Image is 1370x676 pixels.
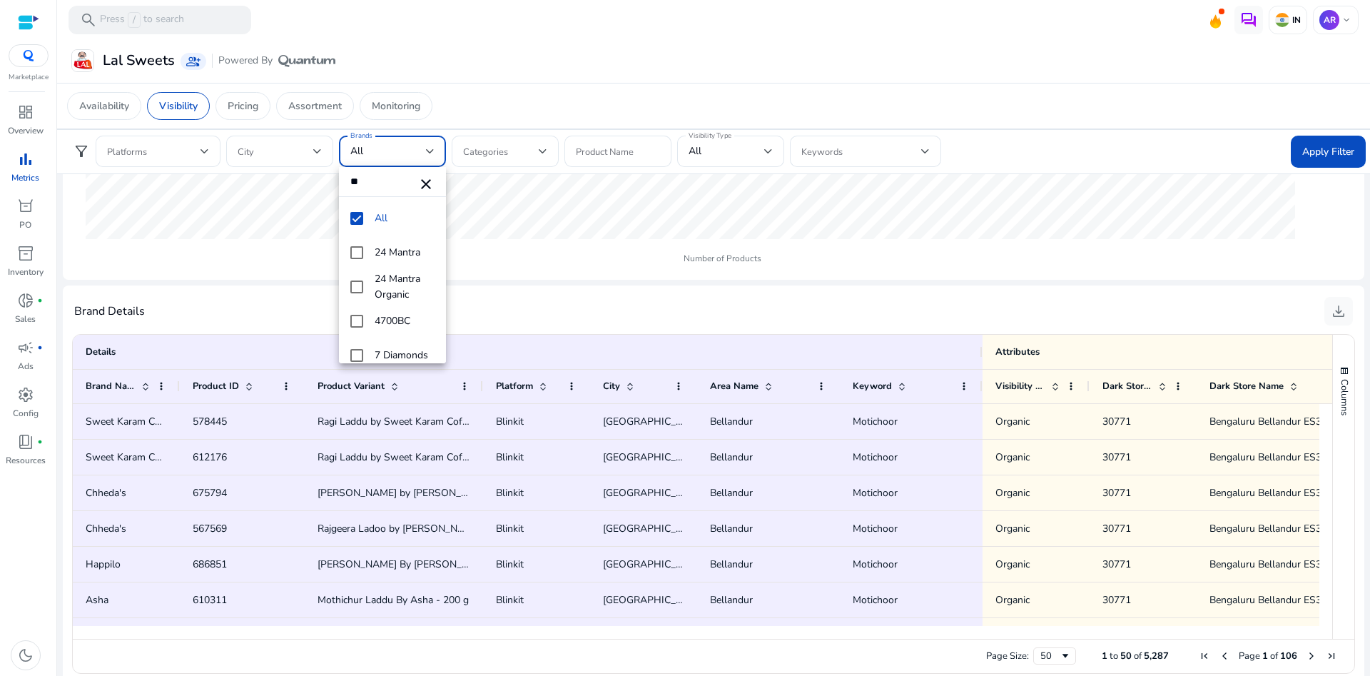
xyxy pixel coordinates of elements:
span: 7 Diamonds [375,348,435,363]
span: 24 Mantra Organic [375,271,435,303]
input: dropdown search [339,167,446,196]
span: All [375,211,435,226]
button: Clear [409,167,443,201]
span: 24 Mantra [375,245,435,261]
mat-icon: close [417,176,435,193]
span: 4700BC [375,313,435,329]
